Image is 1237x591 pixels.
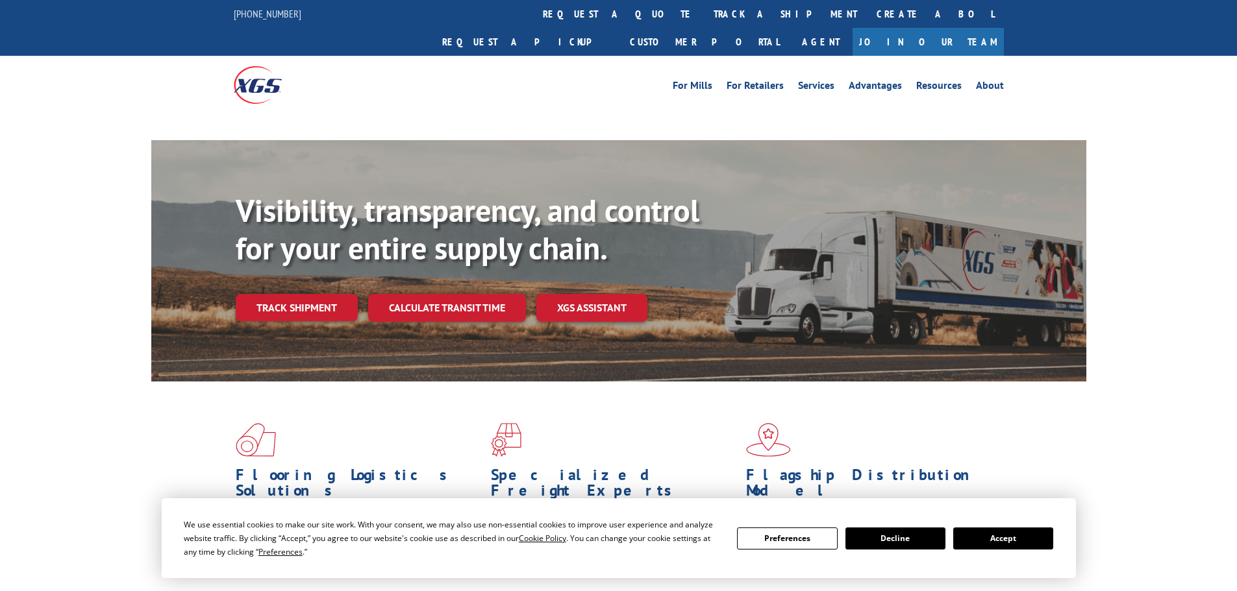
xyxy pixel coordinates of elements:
[746,467,992,505] h1: Flagship Distribution Model
[236,190,699,268] b: Visibility, transparency, and control for your entire supply chain.
[727,80,784,95] a: For Retailers
[368,294,526,322] a: Calculate transit time
[519,533,566,544] span: Cookie Policy
[258,546,303,557] span: Preferences
[162,498,1076,578] div: Cookie Consent Prompt
[845,527,945,549] button: Decline
[737,527,837,549] button: Preferences
[673,80,712,95] a: For Mills
[236,294,358,321] a: Track shipment
[746,423,791,457] img: xgs-icon-flagship-distribution-model-red
[849,80,902,95] a: Advantages
[184,518,721,559] div: We use essential cookies to make our site work. With your consent, we may also use non-essential ...
[236,467,481,505] h1: Flooring Logistics Solutions
[236,423,276,457] img: xgs-icon-total-supply-chain-intelligence-red
[916,80,962,95] a: Resources
[491,423,521,457] img: xgs-icon-focused-on-flooring-red
[789,28,853,56] a: Agent
[953,527,1053,549] button: Accept
[620,28,789,56] a: Customer Portal
[976,80,1004,95] a: About
[536,294,647,322] a: XGS ASSISTANT
[853,28,1004,56] a: Join Our Team
[798,80,834,95] a: Services
[234,7,301,20] a: [PHONE_NUMBER]
[491,467,736,505] h1: Specialized Freight Experts
[432,28,620,56] a: Request a pickup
